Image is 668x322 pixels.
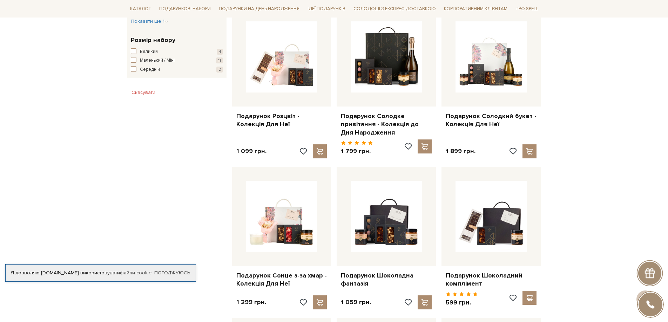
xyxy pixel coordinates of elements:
[216,4,302,14] span: Подарунки на День народження
[446,272,537,288] a: Подарунок Шоколадний комплімент
[140,57,175,64] span: Маленький / Міні
[216,67,223,73] span: 2
[6,270,196,276] div: Я дозволяю [DOMAIN_NAME] використовувати
[513,4,541,14] span: Про Spell
[446,299,478,307] p: 599 грн.
[131,48,223,55] button: Великий 4
[341,112,432,137] a: Подарунок Солодке привітання - Колекція до Дня Народження
[341,272,432,288] a: Подарунок Шоколадна фантазія
[216,57,223,63] span: 11
[446,147,475,155] p: 1 899 грн.
[236,272,327,288] a: Подарунок Сонце з-за хмар - Колекція Для Неї
[441,3,510,15] a: Корпоративним клієнтам
[131,18,169,24] span: Показати ще 1
[341,298,371,306] p: 1 059 грн.
[140,66,160,73] span: Середній
[131,35,175,45] span: Розмір набору
[154,270,190,276] a: Погоджуюсь
[446,112,537,129] a: Подарунок Солодкий букет - Колекція Для Неї
[341,147,373,155] p: 1 799 грн.
[131,18,169,25] button: Показати ще 1
[236,112,327,129] a: Подарунок Розцвіт - Колекція Для Неї
[217,49,223,55] span: 4
[351,3,439,15] a: Солодощі з експрес-доставкою
[156,4,214,14] span: Подарункові набори
[236,298,266,306] p: 1 299 грн.
[120,270,152,276] a: файли cookie
[127,87,160,98] button: Скасувати
[140,48,158,55] span: Великий
[127,4,154,14] span: Каталог
[131,57,223,64] button: Маленький / Міні 11
[305,4,348,14] span: Ідеї подарунків
[236,147,266,155] p: 1 099 грн.
[131,66,223,73] button: Середній 2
